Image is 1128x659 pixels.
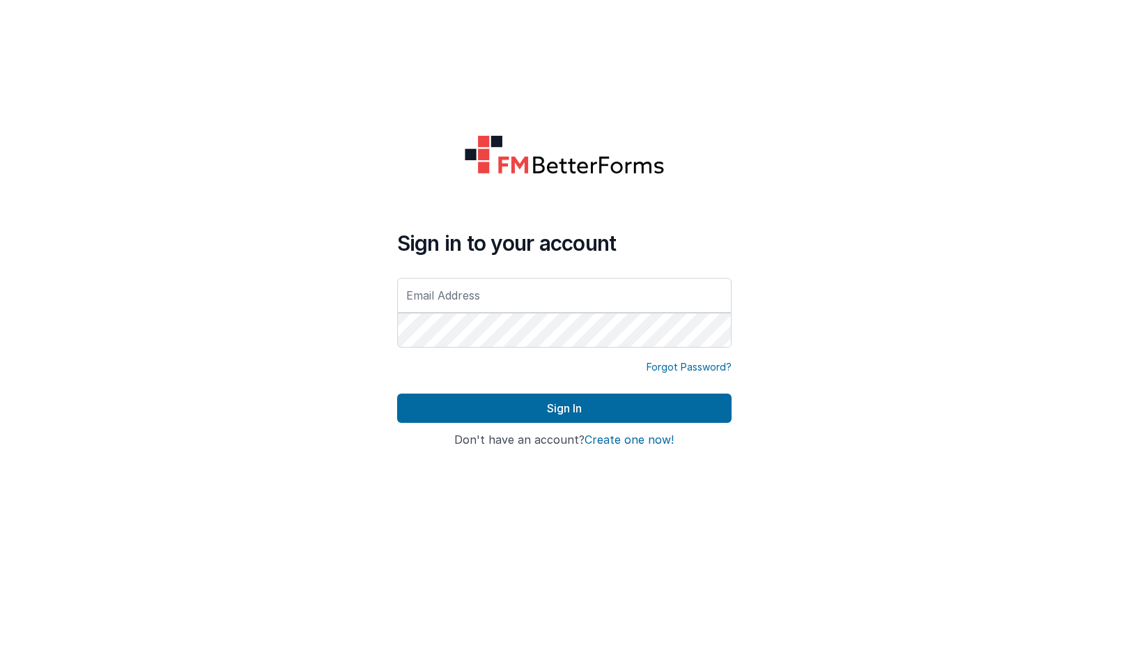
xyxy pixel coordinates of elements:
input: Email Address [397,278,732,313]
h4: Sign in to your account [397,231,732,256]
button: Create one now! [585,434,674,447]
button: Sign In [397,394,732,423]
h4: Don't have an account? [397,434,732,447]
a: Forgot Password? [647,360,732,374]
